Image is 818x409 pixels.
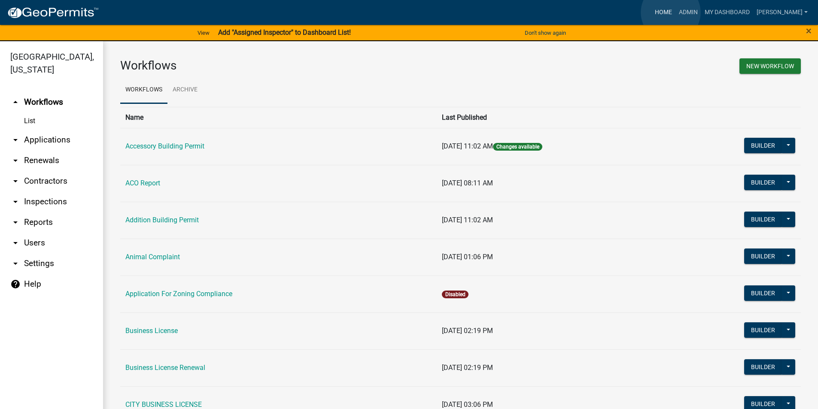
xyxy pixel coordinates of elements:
a: Admin [675,4,701,21]
span: [DATE] 02:19 PM [442,364,493,372]
span: [DATE] 11:02 AM [442,142,493,150]
button: Builder [744,175,782,190]
span: Disabled [442,291,468,298]
a: Animal Complaint [125,253,180,261]
i: arrow_drop_down [10,217,21,227]
a: Workflows [120,76,167,104]
span: [DATE] 11:02 AM [442,216,493,224]
span: [DATE] 08:11 AM [442,179,493,187]
a: Archive [167,76,203,104]
a: Addition Building Permit [125,216,199,224]
i: arrow_drop_down [10,258,21,269]
button: Don't show again [521,26,569,40]
button: Builder [744,138,782,153]
button: Builder [744,359,782,375]
a: View [194,26,213,40]
i: arrow_drop_down [10,238,21,248]
button: Builder [744,285,782,301]
th: Name [120,107,437,128]
i: arrow_drop_down [10,197,21,207]
a: ACO Report [125,179,160,187]
i: arrow_drop_down [10,155,21,166]
button: Builder [744,248,782,264]
span: Changes available [493,143,542,151]
th: Last Published [437,107,669,128]
span: × [806,25,812,37]
a: Business License Renewal [125,364,205,372]
a: Accessory Building Permit [125,142,204,150]
strong: Add "Assigned Inspector" to Dashboard List! [218,28,351,36]
a: CITY BUSINESS LICENSE [125,400,202,409]
i: arrow_drop_down [10,176,21,186]
h3: Workflows [120,58,454,73]
button: Builder [744,322,782,338]
button: Builder [744,212,782,227]
a: Home [651,4,675,21]
i: arrow_drop_up [10,97,21,107]
button: New Workflow [739,58,801,74]
a: [PERSON_NAME] [753,4,811,21]
a: My Dashboard [701,4,753,21]
button: Close [806,26,812,36]
span: [DATE] 02:19 PM [442,327,493,335]
span: [DATE] 03:06 PM [442,400,493,409]
a: Business License [125,327,178,335]
a: Application For Zoning Compliance [125,290,232,298]
i: help [10,279,21,289]
span: [DATE] 01:06 PM [442,253,493,261]
i: arrow_drop_down [10,135,21,145]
